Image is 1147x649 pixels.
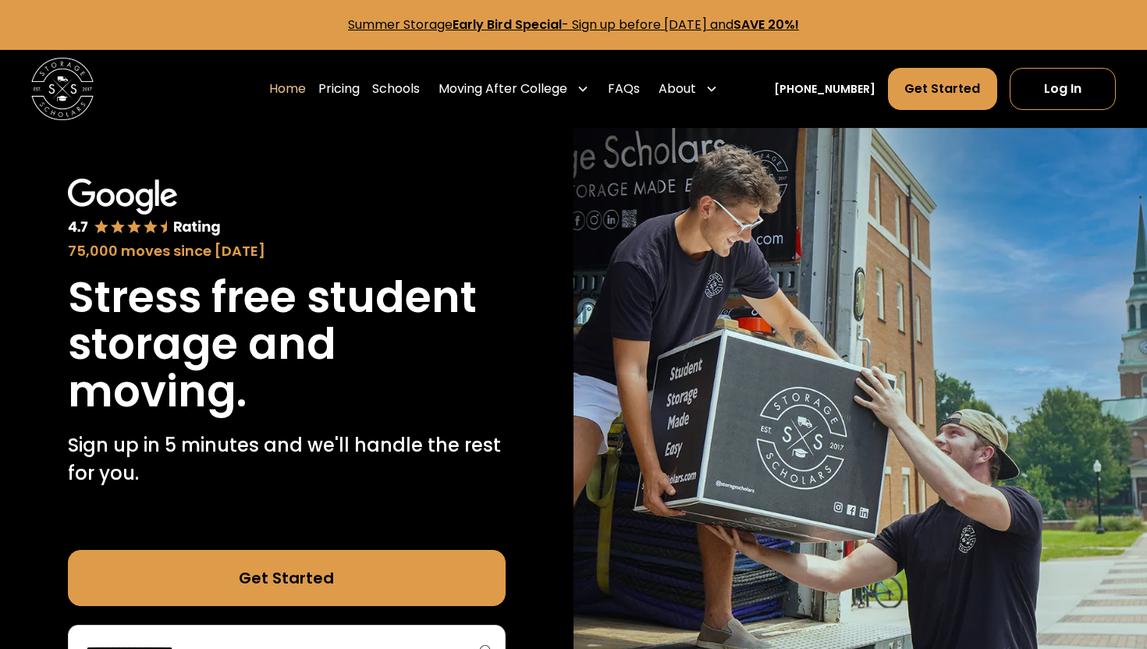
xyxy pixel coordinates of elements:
[318,67,360,111] a: Pricing
[31,58,94,120] img: Storage Scholars main logo
[68,179,222,237] img: Google 4.7 star rating
[31,58,94,120] a: home
[888,68,996,110] a: Get Started
[68,431,506,488] p: Sign up in 5 minutes and we'll handle the rest for you.
[432,67,595,111] div: Moving After College
[1010,68,1116,110] a: Log In
[453,16,562,34] strong: Early Bird Special
[659,80,696,98] div: About
[68,274,506,416] h1: Stress free student storage and moving.
[733,16,799,34] strong: SAVE 20%!
[68,240,506,261] div: 75,000 moves since [DATE]
[372,67,420,111] a: Schools
[608,67,640,111] a: FAQs
[774,81,875,98] a: [PHONE_NUMBER]
[439,80,567,98] div: Moving After College
[68,550,506,606] a: Get Started
[348,16,799,34] a: Summer StorageEarly Bird Special- Sign up before [DATE] andSAVE 20%!
[652,67,724,111] div: About
[269,67,306,111] a: Home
